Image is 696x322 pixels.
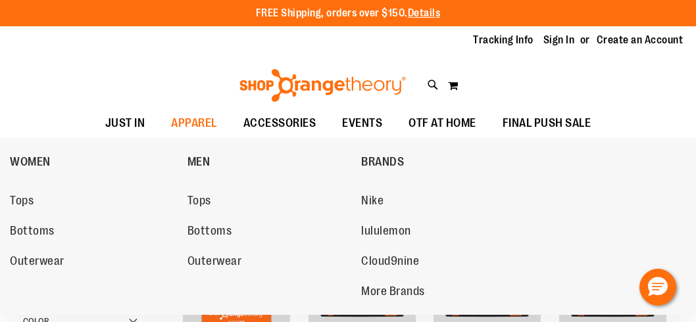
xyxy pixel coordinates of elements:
[92,108,159,139] a: JUST IN
[329,108,395,139] a: EVENTS
[187,250,349,273] a: Outerwear
[361,194,384,210] span: Nike
[187,194,211,210] span: Tops
[243,108,316,138] span: ACCESSORIES
[171,108,217,138] span: APPAREL
[10,155,51,172] span: WOMEN
[230,108,330,138] a: ACCESSORIES
[256,6,441,21] p: FREE Shipping, orders over $150.
[187,189,349,213] a: Tops
[10,224,55,241] span: Bottoms
[187,254,242,271] span: Outerwear
[342,108,382,138] span: EVENTS
[489,108,605,139] a: FINAL PUSH SALE
[187,155,211,172] span: MEN
[237,69,408,102] img: Shop Orangetheory
[158,108,230,139] a: APPAREL
[639,269,676,306] button: Hello, have a question? Let’s chat.
[361,254,419,271] span: Cloud9nine
[10,194,34,210] span: Tops
[408,7,441,19] a: Details
[105,108,145,138] span: JUST IN
[473,33,534,47] a: Tracking Info
[395,108,489,139] a: OTF AT HOME
[361,155,404,172] span: BRANDS
[361,285,425,301] span: More Brands
[361,145,532,179] a: BRANDS
[10,145,181,179] a: WOMEN
[543,33,575,47] a: Sign In
[187,145,355,179] a: MEN
[187,224,232,241] span: Bottoms
[10,254,64,271] span: Outerwear
[597,33,684,47] a: Create an Account
[409,108,476,138] span: OTF AT HOME
[187,219,349,243] a: Bottoms
[503,108,591,138] span: FINAL PUSH SALE
[361,224,411,241] span: lululemon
